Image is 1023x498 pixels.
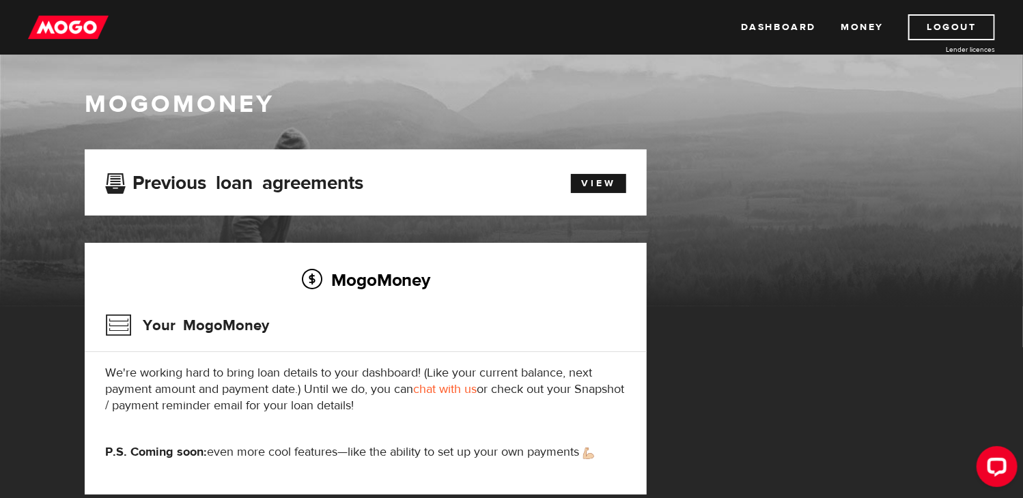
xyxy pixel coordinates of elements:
a: chat with us [413,381,477,397]
img: mogo_logo-11ee424be714fa7cbb0f0f49df9e16ec.png [28,14,109,40]
h3: Previous loan agreements [105,172,363,190]
h1: MogoMoney [85,90,938,119]
img: strong arm emoji [583,448,594,459]
a: Dashboard [741,14,816,40]
a: Logout [908,14,995,40]
p: even more cool features—like the ability to set up your own payments [105,444,626,460]
a: View [571,174,626,193]
h2: MogoMoney [105,265,626,294]
a: Money [841,14,884,40]
iframe: LiveChat chat widget [966,441,1023,498]
h3: Your MogoMoney [105,308,269,343]
strong: P.S. Coming soon: [105,444,207,460]
p: We're working hard to bring loan details to your dashboard! (Like your current balance, next paym... [105,365,626,414]
a: Lender licences [893,44,995,55]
